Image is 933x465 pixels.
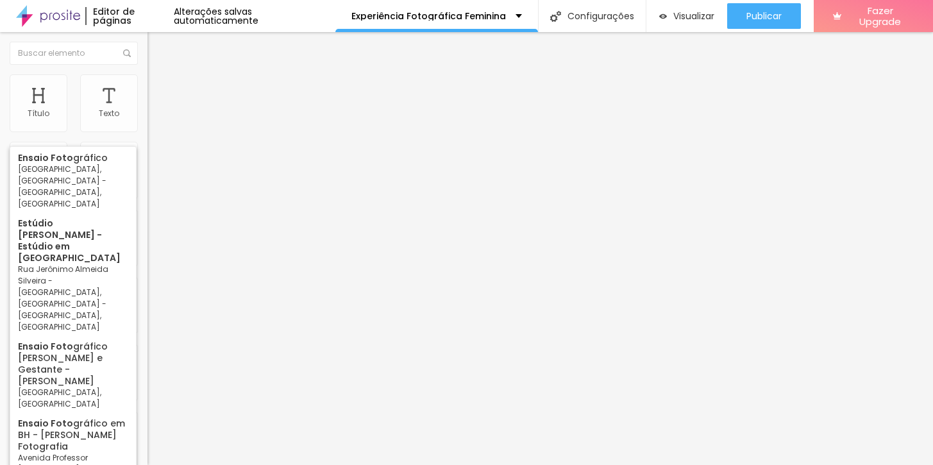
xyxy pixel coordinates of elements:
[174,7,335,25] div: Alterações salvas automaticamente
[550,11,561,22] img: Icone
[673,11,714,21] span: Visualizar
[18,417,73,430] span: Ensaio Foto
[351,12,506,21] p: Experiência Fotográfica Feminina
[123,49,131,57] img: Icone
[646,3,727,29] button: Visualizar
[85,7,174,25] div: Editor de páginas
[727,3,801,29] button: Publicar
[18,418,128,452] span: gráfico em BH - [PERSON_NAME] Fotografia
[10,42,138,65] input: Buscar elemento
[659,11,667,22] img: view-1.svg
[846,5,914,28] span: Fazer Upgrade
[147,32,933,465] iframe: Editor
[28,109,49,118] div: Título
[99,109,119,118] div: Texto
[746,11,782,21] span: Publicar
